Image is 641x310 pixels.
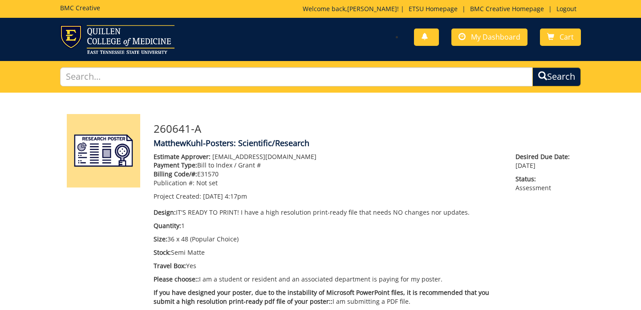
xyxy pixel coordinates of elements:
[154,261,502,270] p: Yes
[154,275,199,283] span: Please choose::
[154,179,195,187] span: Publication #:
[154,248,171,257] span: Stock:
[154,208,176,216] span: Design:
[515,175,574,184] span: Status:
[203,192,247,200] span: [DATE] 4:17pm
[347,4,397,13] a: [PERSON_NAME]
[154,221,502,230] p: 1
[154,161,197,169] span: Payment Type:
[154,275,502,284] p: I am a student or resident and an associated department is paying for my poster.
[154,123,574,135] h3: 260641-A
[515,152,574,170] p: [DATE]
[404,4,462,13] a: ETSU Homepage
[154,152,211,161] span: Estimate Approver:
[154,261,186,270] span: Travel Box:
[154,170,197,178] span: Billing Code/#:
[196,179,218,187] span: Not set
[471,32,520,42] span: My Dashboard
[154,161,502,170] p: Bill to Index / Grant #
[154,235,502,244] p: 36 x 48 (Popular Choice)
[67,114,140,188] img: Product featured image
[154,248,502,257] p: Semi Matte
[154,192,201,200] span: Project Created:
[515,152,574,161] span: Desired Due Date:
[552,4,581,13] a: Logout
[560,32,574,42] span: Cart
[154,221,181,230] span: Quantity:
[154,235,167,243] span: Size:
[303,4,581,13] p: Welcome back, ! | | |
[154,139,574,148] h4: MatthewKuhl-Posters: Scientific/Research
[154,208,502,217] p: IT'S READY TO PRINT! I have a high resolution print-ready file that needs NO changes nor updates.
[60,67,533,86] input: Search...
[540,29,581,46] a: Cart
[466,4,548,13] a: BMC Creative Homepage
[60,4,100,11] h5: BMC Creative
[154,288,489,306] span: If you have designed your poster, due to the instability of Microsoft PowerPoint files, it is rec...
[451,29,527,46] a: My Dashboard
[60,25,174,54] img: ETSU logo
[515,175,574,192] p: Assessment
[154,170,502,179] p: E31570
[532,67,581,86] button: Search
[154,288,502,306] p: I am submitting a PDF file.
[154,152,502,161] p: [EMAIL_ADDRESS][DOMAIN_NAME]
